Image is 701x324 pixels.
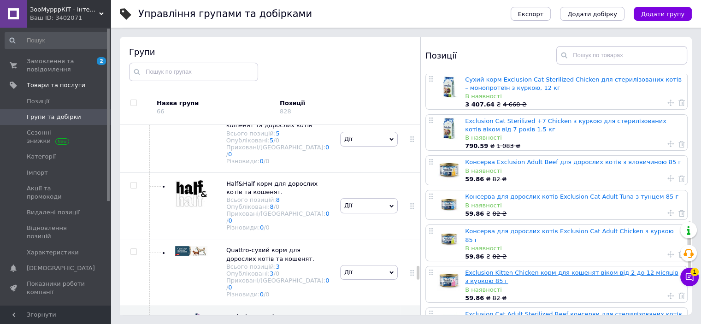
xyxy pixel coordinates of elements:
a: 0 [325,144,329,151]
span: ₴ [465,210,492,217]
span: 82 ₴ [492,210,507,217]
span: Дії [344,202,352,209]
button: Додати добірку [560,7,624,21]
span: Замовлення та повідомлення [27,57,85,74]
div: Ваш ID: 3402071 [30,14,111,22]
a: Сухий корм Exclusion Cat Sterilized Chicken для стерилізованих котів – монопротеїн з куркою, 12 кг [465,76,682,91]
span: Додати групу [641,11,684,18]
div: Опубліковані: [226,137,331,144]
a: Видалити товар [678,140,685,148]
div: В наявності [465,134,683,142]
b: 59.86 [465,210,484,217]
img: Quattro-сухий корм для дорослих котів та кошенят. [175,246,207,256]
span: Сезонні знижки [27,129,85,145]
span: Half&Half корм для дорослих котів та кошенят. [226,180,318,195]
div: Приховані/[GEOGRAPHIC_DATA]: [226,210,331,224]
span: [DEMOGRAPHIC_DATA] [27,264,95,272]
span: Додати добірку [567,11,617,18]
span: ₴ [465,142,497,149]
div: Позиції [425,46,556,65]
div: Всього позицій: [226,130,331,137]
button: Експорт [511,7,551,21]
span: Quattro-сухий корм для дорослих котів та кошенят. [226,247,314,262]
a: 0 [260,291,264,298]
span: Товари та послуги [27,81,85,89]
button: Додати групу [634,7,692,21]
a: Видалити товар [678,292,685,300]
span: Характеристики [27,248,79,257]
input: Пошук по товарах [556,46,687,65]
div: В наявності [465,286,683,294]
a: 0 [259,158,263,165]
div: Групи [129,46,411,58]
a: 0 [228,151,232,158]
span: Групи та добірки [27,113,81,121]
div: Позиції [280,99,358,107]
a: Видалити товар [678,250,685,259]
a: 0 [325,277,329,284]
a: Exclusion Kitten Chicken корм для кошенят віком від 2 до 12 місяців з куркою 85 г [465,269,678,284]
span: ₴ [465,101,503,108]
span: 82 ₴ [492,295,507,301]
span: Імпорт [27,169,48,177]
a: Видалити товар [678,98,685,106]
span: 1 083 ₴ [497,142,520,149]
span: / [226,284,232,291]
a: 8 [270,203,273,210]
a: Видалити товар [678,209,685,217]
span: ₴ [465,253,492,260]
a: Exclusion Cat Sterilized +7 Chicken з куркою для стерилізованих котів віком від 7 років 1.5 кг [465,118,666,133]
span: / [274,203,280,210]
div: Різновиди: [226,224,331,231]
div: В наявності [465,92,683,100]
b: 59.86 [465,176,484,183]
div: Приховані/[GEOGRAPHIC_DATA]: [226,144,331,158]
span: / [264,224,270,231]
span: 4 668 ₴ [503,101,526,108]
div: 0 [276,203,279,210]
span: 82 ₴ [492,176,507,183]
span: / [264,158,270,165]
div: В наявності [465,244,683,253]
span: / [226,151,232,158]
a: 0 [228,217,232,224]
input: Пошук по групах [129,63,258,81]
span: Показники роботи компанії [27,280,85,296]
div: Назва групи [157,99,273,107]
span: Дії [344,135,352,142]
a: Консерва Exclusion Adult Beef для дорослих котів з яловичиною 85 г [465,159,681,165]
div: Опубліковані: [226,203,331,210]
b: 3 407.64 [465,101,495,108]
div: 66 [157,108,165,115]
span: Дії [344,269,352,276]
a: Видалити товар [678,174,685,183]
div: Всього позицій: [226,196,331,203]
span: / [226,217,232,224]
input: Пошук [5,32,109,49]
a: 8 [276,196,280,203]
a: Консерва для дорослих котів Exclusion Cat Adult Chicken з куркою 85 г [465,228,674,243]
span: ₴ [465,295,492,301]
div: Різновиди: [226,291,331,298]
div: Опубліковані: [226,270,331,277]
a: 0 [228,284,232,291]
div: Приховані/[GEOGRAPHIC_DATA]: [226,277,331,291]
b: 59.86 [465,295,484,301]
span: 82 ₴ [492,253,507,260]
div: 828 [280,108,291,115]
span: Експорт [518,11,544,18]
span: 2 [97,57,106,65]
span: ₴ [465,176,492,183]
div: 0 [276,137,279,144]
div: В наявності [465,167,683,175]
b: 59.86 [465,253,484,260]
a: 5 [270,137,273,144]
h1: Управління групами та добірками [138,8,312,19]
span: Видалені позиції [27,208,80,217]
a: 3 [270,270,273,277]
span: Категорії [27,153,56,161]
img: Half&Half корм для дорослих котів та кошенят. [175,180,207,207]
div: 0 [265,158,269,165]
span: / [273,137,279,144]
span: / [273,270,279,277]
